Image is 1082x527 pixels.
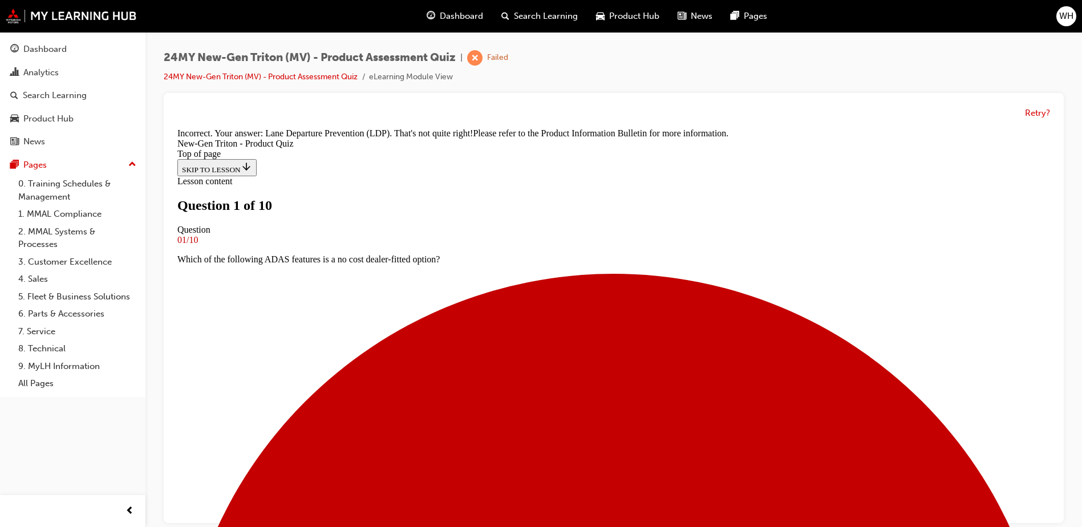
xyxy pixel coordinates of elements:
span: Pages [744,10,767,23]
div: Analytics [23,66,59,79]
div: Top of page [5,25,877,35]
img: mmal [6,9,137,23]
span: pages-icon [731,9,739,23]
button: Pages [5,155,141,176]
a: All Pages [14,375,141,392]
div: Pages [23,159,47,172]
span: search-icon [10,91,18,101]
span: car-icon [596,9,605,23]
li: eLearning Module View [369,71,453,84]
span: pages-icon [10,160,19,171]
span: up-icon [128,157,136,172]
span: Dashboard [440,10,483,23]
a: Product Hub [5,108,141,129]
span: SKIP TO LESSON [9,42,79,50]
div: Question [5,101,877,111]
span: prev-icon [125,504,134,518]
div: Search Learning [23,89,87,102]
div: Product Hub [23,112,74,125]
span: Product Hub [609,10,659,23]
button: Retry? [1025,107,1050,120]
a: 24MY New-Gen Triton (MV) - Product Assessment Quiz [164,72,358,82]
div: 01/10 [5,111,877,121]
button: WH [1056,6,1076,26]
a: car-iconProduct Hub [587,5,668,28]
button: SKIP TO LESSON [5,35,84,52]
span: Search Learning [514,10,578,23]
span: search-icon [501,9,509,23]
a: pages-iconPages [722,5,776,28]
a: 8. Technical [14,340,141,358]
div: Incorrect. Your answer: Lane Departure Prevention (LDP). That's not quite right!Please refer to t... [5,5,877,15]
span: | [460,51,463,64]
div: Dashboard [23,43,67,56]
a: guage-iconDashboard [418,5,492,28]
span: guage-icon [10,44,19,55]
a: News [5,131,141,152]
a: 1. MMAL Compliance [14,205,141,223]
a: news-iconNews [668,5,722,28]
a: 0. Training Schedules & Management [14,175,141,205]
a: 5. Fleet & Business Solutions [14,288,141,306]
span: 24MY New-Gen Triton (MV) - Product Assessment Quiz [164,51,456,64]
span: Lesson content [5,52,59,62]
span: news-icon [678,9,686,23]
span: WH [1059,10,1073,23]
div: Failed [487,52,508,63]
p: Which of the following ADAS features is a no cost dealer-fitted option? [5,131,877,141]
a: Search Learning [5,85,141,106]
div: New-Gen Triton - Product Quiz [5,15,877,25]
span: news-icon [10,137,19,147]
div: News [23,135,45,148]
a: search-iconSearch Learning [492,5,587,28]
a: Analytics [5,62,141,83]
h1: Question 1 of 10 [5,74,877,90]
span: News [691,10,712,23]
button: DashboardAnalyticsSearch LearningProduct HubNews [5,37,141,155]
a: 7. Service [14,323,141,340]
a: 9. MyLH Information [14,358,141,375]
span: learningRecordVerb_FAIL-icon [467,50,483,66]
span: chart-icon [10,68,19,78]
a: Dashboard [5,39,141,60]
a: 4. Sales [14,270,141,288]
a: 6. Parts & Accessories [14,305,141,323]
a: 2. MMAL Systems & Processes [14,223,141,253]
span: car-icon [10,114,19,124]
span: guage-icon [427,9,435,23]
a: 3. Customer Excellence [14,253,141,271]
